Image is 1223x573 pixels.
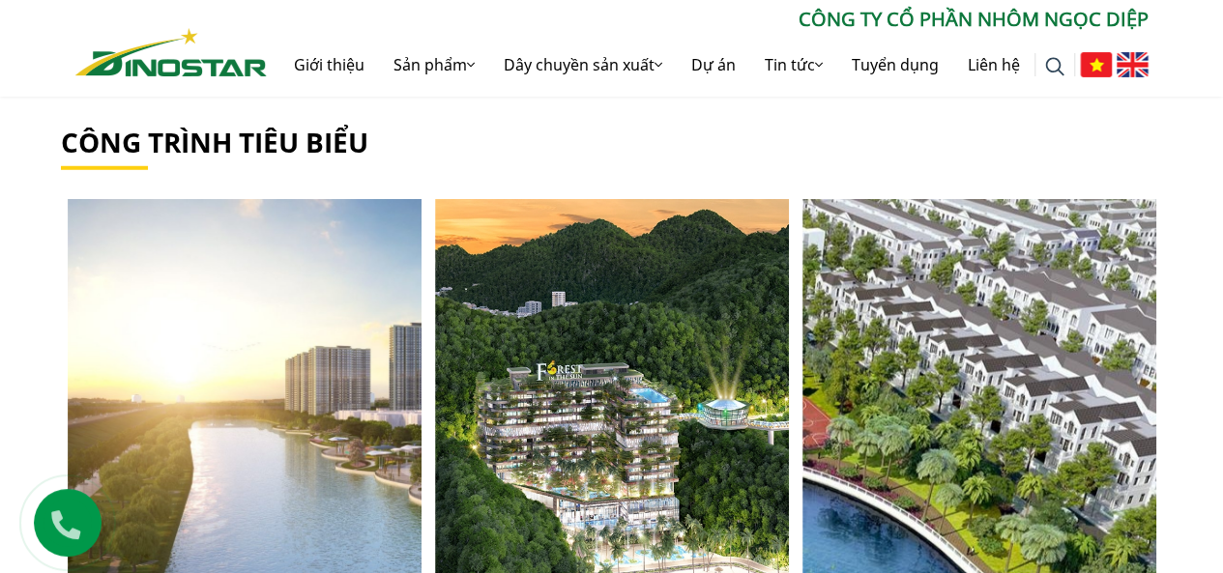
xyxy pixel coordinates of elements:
a: Nhôm Dinostar [75,24,267,75]
p: CÔNG TY CỔ PHẦN NHÔM NGỌC DIỆP [267,5,1149,34]
img: Tiếng Việt [1080,52,1112,77]
a: Giới thiệu [279,34,379,96]
a: công trình tiêu biểu [61,124,368,160]
a: Tin tức [750,34,837,96]
a: Liên hệ [953,34,1034,96]
a: Dây chuyền sản xuất [489,34,677,96]
img: Nhôm Dinostar [75,28,267,76]
a: Sản phẩm [379,34,489,96]
a: Tuyển dụng [837,34,953,96]
img: search [1045,57,1064,76]
a: Dự án [677,34,750,96]
img: English [1117,52,1149,77]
